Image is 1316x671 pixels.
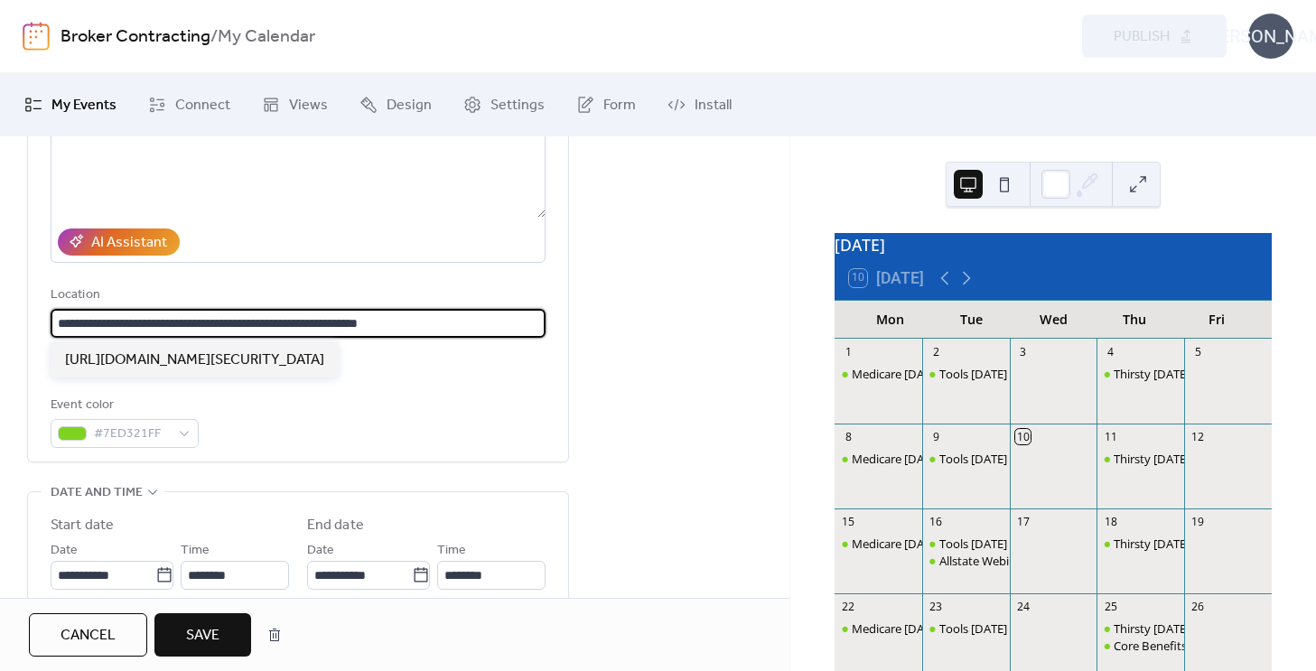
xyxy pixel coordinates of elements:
div: Tue [931,301,1013,338]
div: 3 [1015,344,1031,359]
b: My Calendar [218,20,315,54]
span: Time [437,540,466,562]
img: logo [23,22,50,51]
div: Thirsty [DATE] with [PERSON_NAME] [1114,366,1310,382]
div: Thu [1094,301,1175,338]
div: 1 [841,344,856,359]
div: Core Benefits Presents: Pivot Health Product Q & A [1097,638,1184,654]
button: Cancel [29,613,147,657]
div: Allstate Webinar [922,553,1010,569]
div: Allstate Webinar [939,553,1027,569]
b: / [210,20,218,54]
div: Medicare Monday with Doug Carlson [835,366,922,382]
div: Medicare Monday with Doug Carlson [835,620,922,637]
div: Medicare [DATE] with [PERSON_NAME] [852,451,1060,467]
span: #7ED321FF [94,424,170,445]
a: Connect [135,80,244,129]
div: Medicare Monday with Doug Carlson [835,451,922,467]
div: 9 [929,429,944,444]
div: 24 [1015,599,1031,614]
div: Thirsty Thursday with Doug Carlson [1097,620,1184,637]
div: Tools [DATE] with [PERSON_NAME] [939,451,1127,467]
a: Install [654,80,745,129]
div: Thirsty [DATE] with [PERSON_NAME] [1114,536,1310,552]
div: Tools Tuesday with Keith Gleason [922,451,1010,467]
div: Location [51,284,542,306]
div: 26 [1190,599,1206,614]
div: Medicare [DATE] with [PERSON_NAME] [852,366,1060,382]
span: Settings [490,95,545,116]
div: Tools Tuesday with Keith Gleason [922,536,1010,552]
span: Install [695,95,732,116]
span: Design [387,95,432,116]
div: 12 [1190,429,1206,444]
div: 2 [929,344,944,359]
span: Date [307,540,334,562]
div: 16 [929,514,944,529]
span: Cancel [61,625,116,647]
div: 15 [841,514,856,529]
div: End date [307,515,364,536]
div: Thirsty Thursday with Doug Carlson [1097,451,1184,467]
div: AI Assistant [91,232,167,254]
div: Tools [DATE] with [PERSON_NAME] [939,620,1127,637]
div: [DATE] [835,233,1272,256]
span: Save [186,625,219,647]
div: Tools [DATE] with [PERSON_NAME] [939,366,1127,382]
div: 18 [1103,514,1118,529]
a: Form [563,80,649,129]
div: 17 [1015,514,1031,529]
div: 22 [841,599,856,614]
span: Form [603,95,636,116]
div: 19 [1190,514,1206,529]
div: Medicare Monday with Doug Carlson [835,536,922,552]
div: Thirsty [DATE] with [PERSON_NAME] [1114,451,1310,467]
div: Thirsty Thursday with Doug Carlson [1097,536,1184,552]
div: Medicare [DATE] with [PERSON_NAME] [852,536,1060,552]
span: Time [181,540,210,562]
div: Fri [1176,301,1257,338]
a: Broker Contracting [61,20,210,54]
button: Save [154,613,251,657]
div: Medicare [DATE] with [PERSON_NAME] [852,620,1060,637]
div: Thirsty [DATE] with [PERSON_NAME] [1114,620,1310,637]
div: Event color [51,395,195,416]
a: Settings [450,80,558,129]
span: Date [51,540,78,562]
div: Wed [1013,301,1094,338]
div: Mon [849,301,930,338]
span: Connect [175,95,230,116]
span: Date and time [51,482,143,504]
div: 23 [929,599,944,614]
span: [URL][DOMAIN_NAME][SECURITY_DATA] [65,349,324,371]
div: [PERSON_NAME] [1248,14,1293,59]
div: 4 [1103,344,1118,359]
div: 10 [1015,429,1031,444]
div: 11 [1103,429,1118,444]
button: AI Assistant [58,228,180,256]
div: 8 [841,429,856,444]
span: My Events [51,95,117,116]
a: Design [346,80,445,129]
div: Tools [DATE] with [PERSON_NAME] [939,536,1127,552]
span: Views [289,95,328,116]
div: Tools Tuesday with Keith Gleason [922,620,1010,637]
div: 25 [1103,599,1118,614]
a: My Events [11,80,130,129]
a: Views [248,80,341,129]
div: 5 [1190,344,1206,359]
div: Thirsty Thursday with Doug Carlson [1097,366,1184,382]
div: Tools Tuesday with Keith Gleason [922,366,1010,382]
div: Start date [51,515,114,536]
